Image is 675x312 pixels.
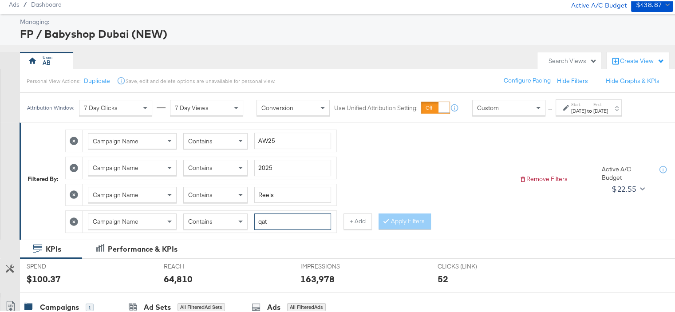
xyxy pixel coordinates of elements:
div: All Filtered Ads [287,302,326,310]
div: FP / Babyshop Dubai (NEW) [20,25,671,40]
span: SPEND [27,261,93,269]
div: [DATE] [593,106,608,113]
div: Managing: [20,16,671,25]
div: Performance & KPIs [108,243,178,253]
div: Attribution Window: [27,103,75,110]
div: Save, edit and delete options are unavailable for personal view. [126,76,275,83]
span: CLICKS (LINK) [438,261,504,269]
input: Enter a search term [254,158,331,175]
span: Campaign Name [93,216,138,224]
span: Conversion [261,103,293,111]
span: ↑ [546,107,555,110]
div: [DATE] [571,106,586,113]
span: Contains [188,136,213,144]
label: Use Unified Attribution Setting: [334,103,418,111]
input: Enter a search term [254,131,331,148]
div: 52 [438,271,448,284]
label: Start: [571,100,586,106]
span: 7 Day Clicks [84,103,118,111]
div: Campaigns [40,301,79,311]
div: Search Views [549,55,597,64]
div: AB [43,57,51,66]
div: 64,810 [164,271,193,284]
span: Contains [188,190,213,197]
button: $22.55 [608,181,647,195]
span: REACH [164,261,230,269]
span: Contains [188,162,213,170]
div: Filtered By: [28,174,59,182]
button: Duplicate [84,75,110,84]
div: Active A/C Budget [602,164,651,180]
div: $22.55 [612,181,636,194]
input: Enter a search term [254,186,331,202]
label: End: [593,100,608,106]
button: Hide Filters [557,75,588,84]
div: KPIs [46,243,61,253]
span: Campaign Name [93,162,138,170]
div: 163,978 [300,271,335,284]
div: Ad Sets [144,301,171,311]
span: Custom [477,103,499,111]
span: Campaign Name [93,136,138,144]
button: Remove Filters [519,174,568,182]
span: Contains [188,216,213,224]
strong: to [586,106,593,113]
div: All Filtered Ad Sets [178,302,225,310]
span: Campaign Name [93,190,138,197]
button: Configure Pacing [497,71,557,87]
span: IMPRESSIONS [300,261,367,269]
button: + Add [343,212,372,228]
div: Ads [267,301,280,311]
input: Enter a search term [254,212,331,229]
span: 7 Day Views [175,103,209,111]
div: Create View [620,55,664,64]
button: Hide Graphs & KPIs [606,75,659,84]
div: $100.37 [27,271,61,284]
div: Personal View Actions: [27,76,80,83]
div: 1 [86,302,94,310]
